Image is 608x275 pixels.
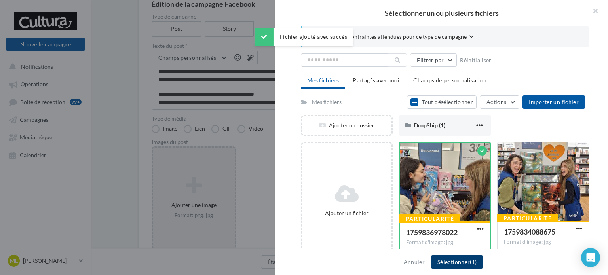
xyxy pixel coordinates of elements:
button: Consulter les contraintes attendues pour ce type de campagne [315,32,474,42]
span: 1759834088675 [504,228,555,236]
div: Fichier ajouté avec succès [255,28,353,46]
div: Open Intercom Messenger [581,248,600,267]
div: Mes fichiers [312,98,342,106]
button: Réinitialiser [457,55,495,65]
div: Ajouter un fichier [305,209,388,217]
div: Format d'image: jpg [504,239,582,246]
span: Champs de personnalisation [413,77,486,83]
h2: Sélectionner un ou plusieurs fichiers [288,9,595,17]
span: Actions [486,99,506,105]
div: Ajouter un dossier [302,121,391,129]
button: Annuler [401,257,428,267]
div: Particularité [399,214,460,223]
span: DropShip (1) [414,122,445,129]
div: Particularité [497,214,558,223]
span: Partagés avec moi [353,77,399,83]
button: Filtrer par [410,53,457,67]
span: (1) [470,258,477,265]
button: Sélectionner(1) [431,255,483,269]
span: 1759836978022 [406,228,458,237]
span: Importer un fichier [529,99,579,105]
button: Actions [480,95,519,109]
span: Consulter les contraintes attendues pour ce type de campagne [315,33,467,41]
div: Format d'image: jpg [406,239,484,246]
button: Importer un fichier [522,95,585,109]
button: Tout désélectionner [407,95,477,109]
span: Mes fichiers [307,77,339,83]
